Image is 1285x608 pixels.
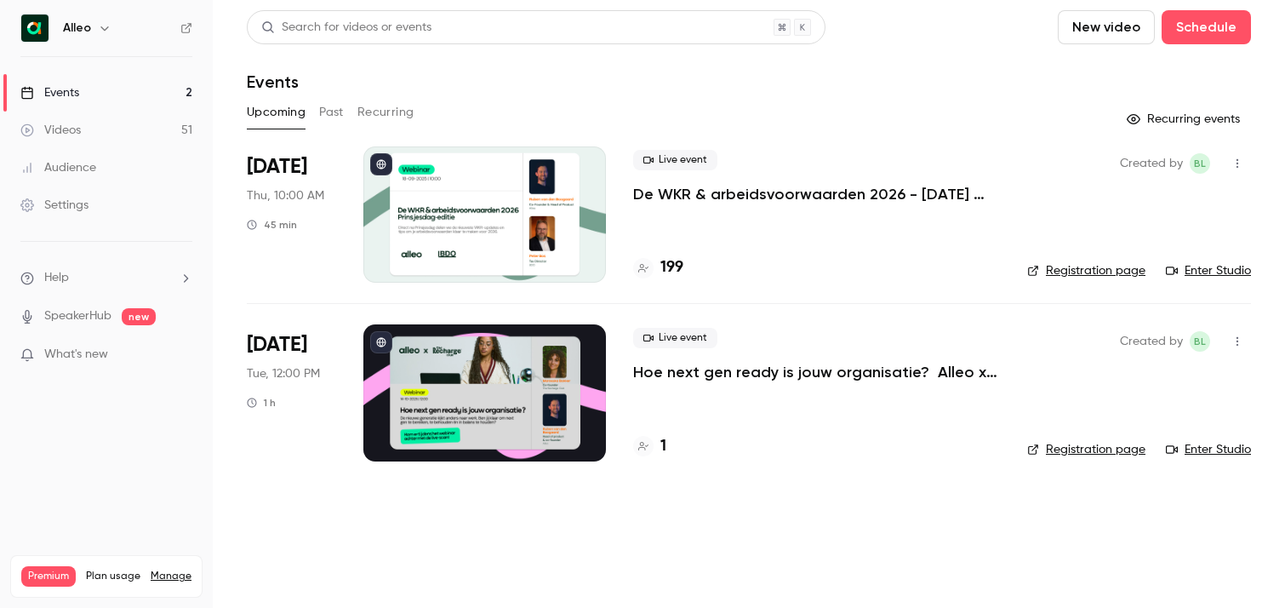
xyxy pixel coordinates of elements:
[1166,262,1251,279] a: Enter Studio
[1194,153,1206,174] span: BL
[151,570,191,583] a: Manage
[247,146,336,283] div: Sep 18 Thu, 10:00 AM (Europe/Amsterdam)
[44,346,108,364] span: What's new
[20,197,89,214] div: Settings
[1119,106,1251,133] button: Recurring events
[247,72,299,92] h1: Events
[1058,10,1155,44] button: New video
[633,150,717,170] span: Live event
[20,122,81,139] div: Videos
[633,435,666,458] a: 1
[247,331,307,358] span: [DATE]
[20,84,79,101] div: Events
[633,328,717,348] span: Live event
[1166,441,1251,458] a: Enter Studio
[172,347,192,363] iframe: Noticeable Trigger
[247,187,324,204] span: Thu, 10:00 AM
[86,570,140,583] span: Plan usage
[1120,153,1183,174] span: Created by
[357,99,414,126] button: Recurring
[247,324,336,461] div: Oct 14 Tue, 12:00 PM (Europe/Amsterdam)
[1027,262,1145,279] a: Registration page
[660,256,683,279] h4: 199
[1162,10,1251,44] button: Schedule
[20,269,192,287] li: help-dropdown-opener
[247,396,276,410] div: 1 h
[63,20,91,37] h6: Alleo
[633,362,1000,382] a: Hoe next gen ready is jouw organisatie? Alleo x The Recharge Club
[247,218,297,232] div: 45 min
[122,308,156,325] span: new
[44,269,69,287] span: Help
[660,435,666,458] h4: 1
[247,153,307,181] span: [DATE]
[21,566,76,587] span: Premium
[1120,331,1183,352] span: Created by
[247,365,320,382] span: Tue, 12:00 PM
[1027,441,1145,458] a: Registration page
[633,184,1000,204] a: De WKR & arbeidsvoorwaarden 2026 - [DATE] editie
[633,256,683,279] a: 199
[44,307,111,325] a: SpeakerHub
[261,19,431,37] div: Search for videos or events
[1194,331,1206,352] span: BL
[20,159,96,176] div: Audience
[21,14,49,42] img: Alleo
[247,99,306,126] button: Upcoming
[319,99,344,126] button: Past
[1190,331,1210,352] span: Bernice Lohr
[1190,153,1210,174] span: Bernice Lohr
